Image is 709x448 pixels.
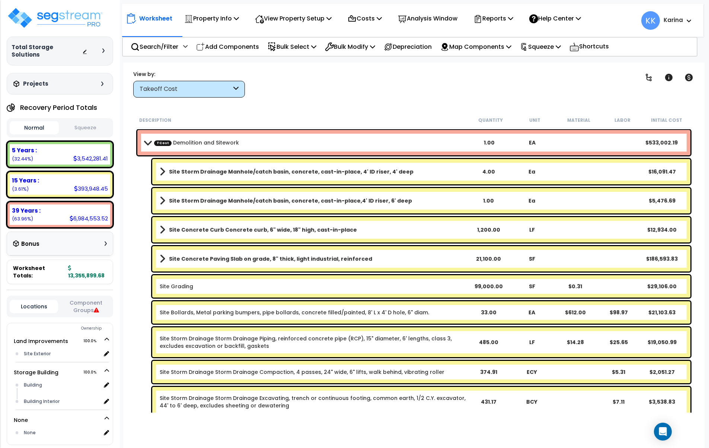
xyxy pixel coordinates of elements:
[640,139,683,146] div: $533,002.19
[651,117,682,123] small: Initial Cost
[139,13,172,23] p: Worksheet
[641,398,683,406] div: $3,538.83
[567,117,590,123] small: Material
[520,42,561,52] p: Squeeze
[192,38,263,55] div: Add Components
[160,254,466,264] a: Assembly Title
[160,335,466,350] a: Assembly Item
[68,264,105,279] b: 13,355,899.68
[61,121,110,134] button: Squeeze
[70,215,108,222] div: 6,984,553.52
[133,70,245,78] div: View by:
[22,324,113,333] div: Ownership
[140,85,231,93] div: Takeoff Cost
[154,140,172,146] span: TCost
[22,397,101,406] div: Building Interior
[83,368,103,377] span: 100.0%
[467,197,509,204] div: 1.00
[160,283,193,290] a: Individual Item
[641,309,683,316] div: $21,103.63
[380,38,436,55] div: Depreciation
[169,226,357,233] b: Site Concrete Curb Concrete curb, 6" wide, 18" high, cast-in-place
[22,381,101,390] div: Building
[12,207,41,215] b: 39 Years :
[12,177,39,184] b: 15 Years :
[511,139,554,146] div: EA
[23,80,48,88] h3: Projects
[398,13,457,23] p: Analysis Window
[12,186,29,192] small: (3.61%)
[511,309,553,316] div: EA
[467,255,509,263] div: 21,100.00
[131,42,178,52] p: Search/Filter
[73,155,108,162] div: 3,542,281.41
[511,398,553,406] div: BCY
[139,117,171,123] small: Description
[440,42,511,52] p: Map Components
[641,197,683,204] div: $5,476.69
[641,168,683,175] div: $16,091.47
[160,394,466,409] a: Assembly Item
[160,368,444,376] a: Assembly Item
[22,349,101,358] div: Site Exterior
[511,339,553,346] div: LF
[467,309,509,316] div: 33.00
[184,13,239,23] p: Property Info
[614,117,630,123] small: Labor
[598,339,639,346] div: $25.65
[160,166,466,177] a: Assembly Title
[467,339,509,346] div: 485.00
[511,368,553,376] div: ECY
[664,16,683,24] b: Karina
[473,13,513,23] p: Reports
[467,283,509,290] div: 99,000.00
[467,139,511,146] div: 1.00
[641,339,683,346] div: $19,050.99
[554,309,596,316] div: $612.00
[641,368,683,376] div: $2,051.27
[12,44,82,58] h3: Total Storage Solutions
[13,264,65,279] span: Worksheet Totals:
[511,226,553,233] div: LF
[641,255,683,263] div: $186,593.83
[20,104,97,111] h4: Recovery Period Totals
[598,398,639,406] div: $7.11
[511,255,553,263] div: SF
[348,13,382,23] p: Costs
[7,7,103,29] img: logo_pro_r.png
[169,197,412,204] b: Site Storm Drainage Manhole/catch basin, concrete, cast-in-place,4' ID riser, 6' deep
[21,241,39,247] h3: Bonus
[511,168,553,175] div: Ea
[160,196,466,206] a: Assembly Title
[478,117,503,123] small: Quantity
[14,337,68,345] a: Land Improvements 100.0%
[554,339,596,346] div: $14.28
[554,283,596,290] div: $0.31
[511,197,553,204] div: Ea
[160,225,466,235] a: Assembly Title
[22,428,101,437] div: None
[14,416,28,424] a: None
[467,168,509,175] div: 4.00
[384,42,432,52] p: Depreciation
[641,11,660,30] span: KK
[598,309,639,316] div: $98.97
[467,226,509,233] div: 1,200.00
[12,156,33,162] small: (32.44%)
[154,139,239,146] a: Custom Item
[12,216,33,222] small: (63.96%)
[641,226,683,233] div: $12,934.00
[83,337,103,346] span: 100.0%
[529,13,581,23] p: Help Center
[74,185,108,193] div: 393,948.45
[255,13,332,23] p: View Property Setup
[467,398,509,406] div: 431.17
[10,300,58,313] button: Locations
[169,255,372,263] b: Site Concrete Paving Slab on grade, 8" thick, light industrial, reinforced
[529,117,540,123] small: Unit
[654,423,672,441] div: Open Intercom Messenger
[268,42,316,52] p: Bulk Select
[641,283,683,290] div: $29,106.00
[62,299,110,314] button: Component Groups
[12,146,37,154] b: 5 Years :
